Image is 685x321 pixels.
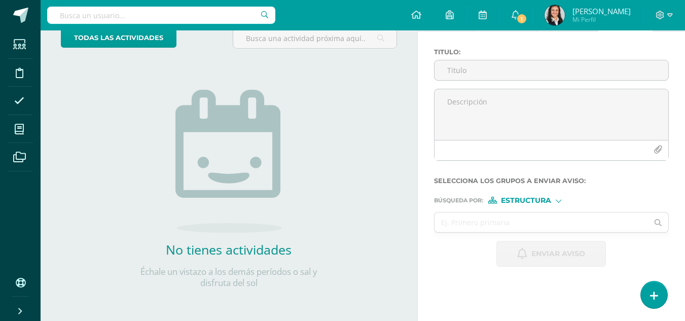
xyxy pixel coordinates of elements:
[127,241,330,258] h2: No tienes actividades
[435,60,668,80] input: Titulo
[545,5,565,25] img: d0921a25bd0d339a1fefe8a8dabbe108.png
[434,177,669,185] label: Selecciona los grupos a enviar aviso :
[473,8,536,32] a: Examen
[435,212,648,232] input: Ej. Primero primaria
[598,8,652,32] a: Aviso
[233,28,396,48] input: Busca una actividad próxima aquí...
[418,8,473,32] a: Tarea
[531,241,585,266] span: Enviar aviso
[537,8,597,32] a: Evento
[175,90,282,233] img: no_activities.png
[127,266,330,289] p: Échale un vistazo a los demás períodos o sal y disfruta del sol
[488,197,564,204] div: [object Object]
[572,6,631,16] span: [PERSON_NAME]
[501,198,551,203] span: Estructura
[434,48,669,56] label: Titulo :
[434,198,483,203] span: Búsqueda por :
[496,241,606,267] button: Enviar aviso
[47,7,275,24] input: Busca un usuario...
[572,15,631,24] span: Mi Perfil
[61,28,176,48] a: todas las Actividades
[516,13,527,24] span: 1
